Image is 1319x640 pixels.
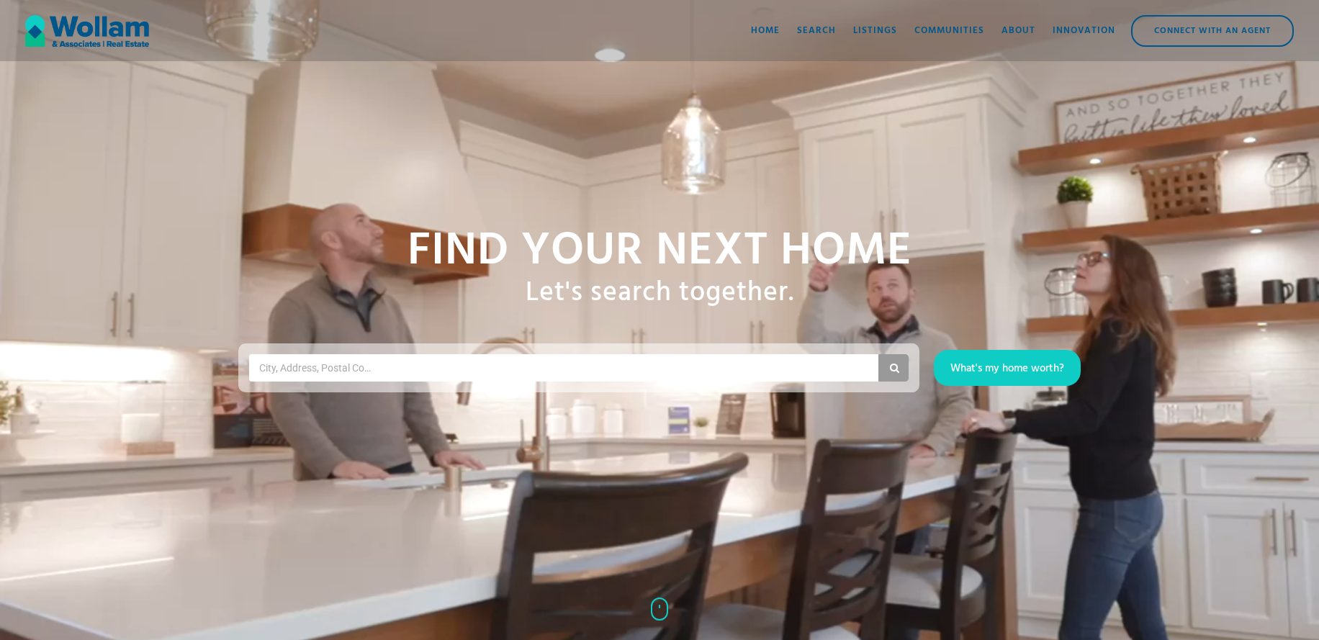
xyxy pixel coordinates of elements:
a: Search [788,9,845,53]
input: City, Address, Postal Code, MLS ID [258,357,376,379]
div: About [1001,24,1035,38]
div: Connect with an Agent [1133,17,1292,45]
a: What's my home worth? [934,350,1081,386]
a: Listings [845,9,906,53]
h1: Find your NExt home [408,227,912,277]
h1: Let's search together. [526,277,794,310]
a: Innovation [1044,9,1124,53]
div: Listings [853,24,897,38]
div: Search [797,24,836,38]
button: Search [878,354,909,382]
a: home [25,9,149,53]
a: Connect with an Agent [1131,15,1294,47]
a: Home [742,9,788,53]
a: Communities [906,9,993,53]
div: Communities [914,24,984,38]
div: Home [751,24,780,38]
a: About [993,9,1044,53]
div: Innovation [1053,24,1115,38]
